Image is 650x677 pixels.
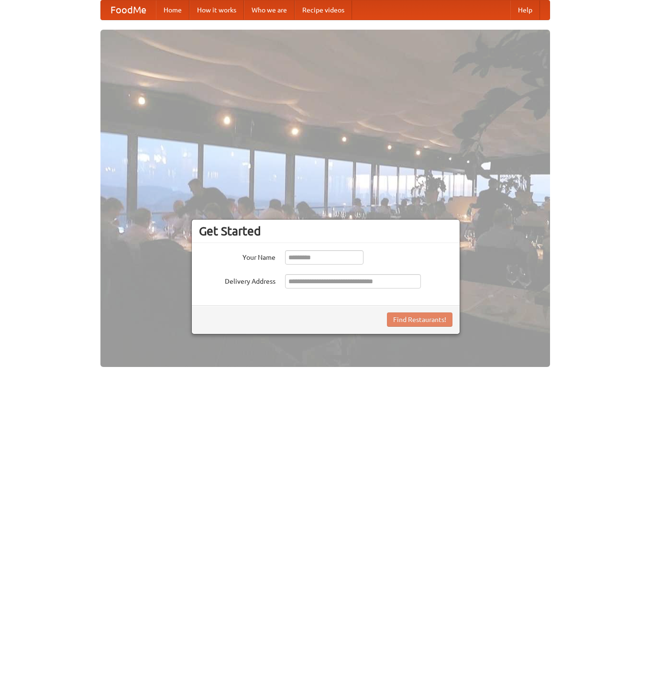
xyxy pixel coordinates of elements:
[244,0,295,20] a: Who we are
[510,0,540,20] a: Help
[199,224,452,238] h3: Get Started
[199,274,275,286] label: Delivery Address
[387,312,452,327] button: Find Restaurants!
[189,0,244,20] a: How it works
[156,0,189,20] a: Home
[199,250,275,262] label: Your Name
[295,0,352,20] a: Recipe videos
[101,0,156,20] a: FoodMe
